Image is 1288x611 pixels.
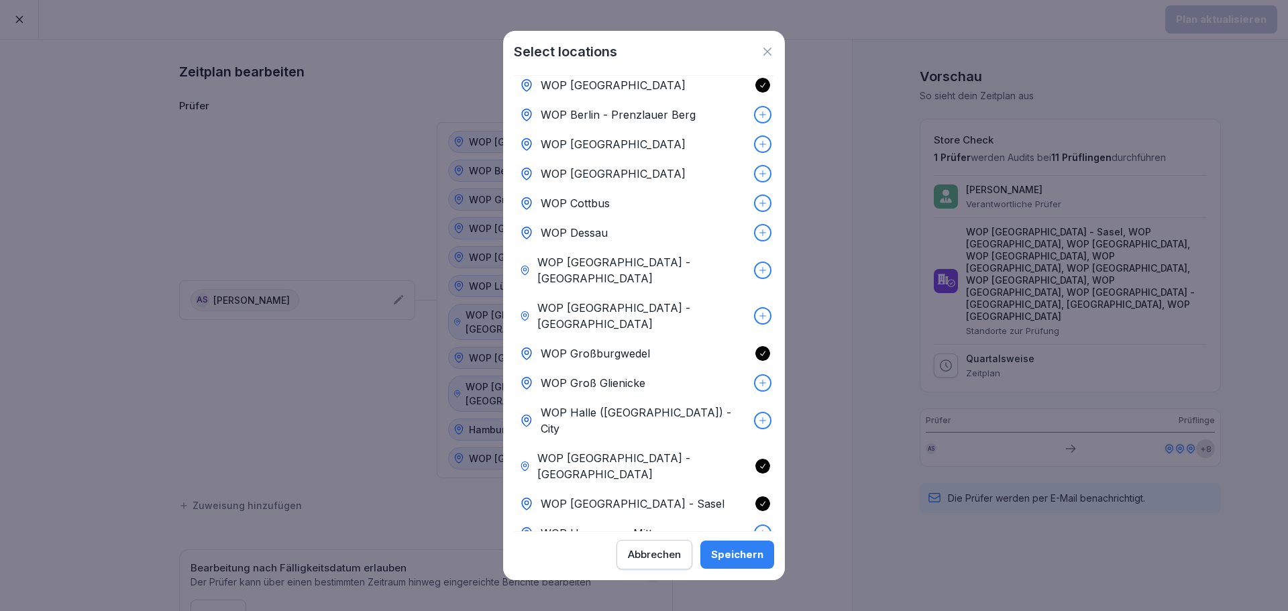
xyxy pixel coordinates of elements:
p: WOP Großburgwedel [541,345,650,362]
p: WOP Halle ([GEOGRAPHIC_DATA]) - City [541,404,749,437]
button: Speichern [700,541,774,569]
p: WOP [GEOGRAPHIC_DATA] [541,77,686,93]
p: WOP [GEOGRAPHIC_DATA] [541,166,686,182]
p: WOP Groß Glienicke [541,375,645,391]
p: WOP [GEOGRAPHIC_DATA] [541,136,686,152]
p: WOP Berlin - Prenzlauer Berg [541,107,696,123]
p: WOP [GEOGRAPHIC_DATA] - [GEOGRAPHIC_DATA] [537,450,749,482]
p: WOP Cottbus [541,195,610,211]
div: Abbrechen [628,547,681,562]
p: WOP [GEOGRAPHIC_DATA] - [GEOGRAPHIC_DATA] [537,254,749,286]
p: WOP [GEOGRAPHIC_DATA] - [GEOGRAPHIC_DATA] [537,300,749,332]
p: WOP [GEOGRAPHIC_DATA] - Sasel [541,496,724,512]
p: WOP Hannover - Mitte [541,525,658,541]
button: Abbrechen [616,540,692,569]
div: Speichern [711,547,763,562]
h1: Select locations [514,42,617,62]
p: WOP Dessau [541,225,608,241]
